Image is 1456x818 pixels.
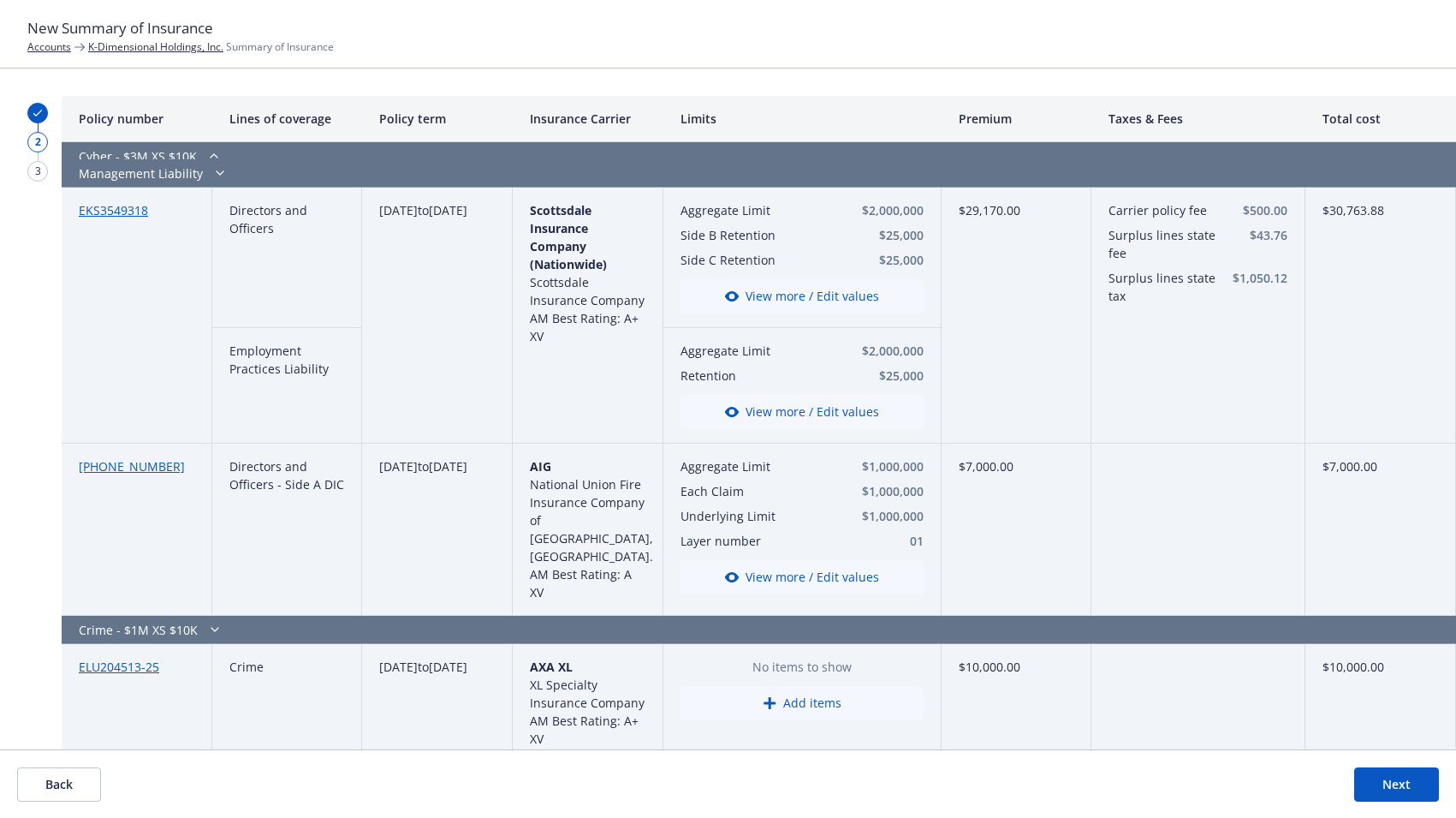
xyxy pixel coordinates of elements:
[62,616,1091,644] div: Crime - $1M XS $10K
[499,96,513,141] button: Resize column
[837,482,924,500] button: $1,000,000
[27,39,71,54] a: Accounts
[837,532,924,550] button: 01
[680,367,831,385] button: Retention
[362,644,513,762] div: to
[379,202,418,218] span: [DATE]
[62,159,1091,188] div: Management Liability
[837,342,924,360] button: $2,000,000
[680,201,831,219] button: Aggregate Limit
[1442,96,1456,141] button: Resize column
[942,444,1092,616] div: $7,000.00
[837,201,924,219] button: $2,000,000
[17,767,101,802] button: Back
[942,644,1092,762] div: $10,000.00
[199,96,212,141] button: Resize column
[1292,96,1305,141] button: Resize column
[362,444,513,616] div: to
[79,659,159,675] a: ELU204513-25
[212,328,363,444] div: Employment Practices Liability
[530,458,551,475] span: AIG
[530,677,645,711] span: XL Specialty Insurance Company
[1108,226,1226,262] button: Surplus lines state fee
[1091,96,1305,142] div: Taxes & Fees
[513,96,663,142] div: Insurance Carrier
[1354,767,1439,802] button: Next
[88,39,223,54] a: K-Dimensional Holdings, Inc.
[680,532,831,550] button: Layer number
[429,659,467,675] span: [DATE]
[837,367,924,385] button: $25,000
[530,713,639,747] span: AM Best Rating: A+ XV
[429,458,467,475] span: [DATE]
[88,39,334,54] span: Summary of Insurance
[680,226,831,244] button: Side B Retention
[212,644,363,762] div: Crime
[837,507,924,525] span: $1,000,000
[680,342,831,360] button: Aggregate Limit
[530,310,639,344] span: AM Best Rating: A+ XV
[1108,269,1226,305] button: Surplus lines state tax
[650,96,663,141] button: Resize column
[942,188,1092,444] div: $29,170.00
[680,507,831,525] button: Underlying Limit
[362,188,513,444] div: to
[837,226,924,244] button: $25,000
[79,202,148,218] a: EKS3549318
[680,279,924,313] button: View more / Edit values
[928,96,942,141] button: Resize column
[379,659,418,675] span: [DATE]
[1233,226,1287,244] button: $43.76
[530,566,632,600] span: AM Best Rating: A XV
[837,251,924,269] button: $25,000
[1233,269,1287,287] button: $1,050.12
[27,17,1429,39] h1: New Summary of Insurance
[1305,188,1456,444] div: $30,763.88
[379,458,418,475] span: [DATE]
[1305,644,1456,762] div: $10,000.00
[1233,201,1287,219] button: $500.00
[663,96,942,142] div: Limits
[680,395,924,429] button: View more / Edit values
[680,560,924,594] button: View more / Edit values
[79,458,185,475] a: [PHONE_NUMBER]
[942,96,1092,142] div: Premium
[212,96,363,142] div: Lines of coverage
[27,161,48,182] div: 3
[680,658,924,676] span: No items to show
[1108,201,1226,219] button: Carrier policy fee
[62,96,212,142] div: Policy number
[680,457,831,475] button: Aggregate Limit
[1078,96,1091,141] button: Resize column
[530,659,573,675] span: AXA XL
[837,457,924,475] button: $1,000,000
[1305,96,1456,142] div: Total cost
[530,202,607,272] span: Scottsdale Insurance Company (Nationwide)
[212,444,363,616] div: Directors and Officers - Side A DIC
[680,482,831,500] button: Each Claim
[680,251,831,269] button: Side C Retention
[348,96,362,141] button: Resize column
[1305,444,1456,616] div: $7,000.00
[680,686,924,720] button: Add items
